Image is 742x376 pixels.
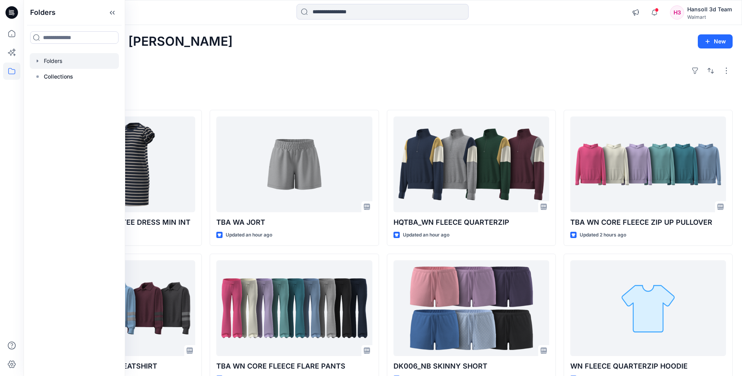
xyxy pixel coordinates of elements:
p: WN FLEECE QUARTERZIP HOODIE [570,361,726,372]
p: TBA WN CORE FLEECE FLARE PANTS [216,361,372,372]
a: TBA WN CORE FLEECE FLARE PANTS [216,260,372,356]
a: TBA WA JORT [216,116,372,212]
p: DK006_NB SKINNY SHORT [393,361,549,372]
p: Updated an hour ago [403,231,449,239]
a: WN FLEECE QUARTERZIP HOODIE [570,260,726,356]
a: HQTBA_WN FLEECE QUARTERZIP [393,116,549,212]
a: DK006_NB SKINNY SHORT [393,260,549,356]
p: Updated an hour ago [226,231,272,239]
a: TBA WN CORE FLEECE ZIP UP PULLOVER [570,116,726,212]
p: TBA WA JORT [216,217,372,228]
p: Collections [44,72,73,81]
p: TBA WN CORE FLEECE ZIP UP PULLOVER [570,217,726,228]
div: H3 [670,5,684,20]
div: Hansoll 3d Team [687,5,732,14]
p: Updated 2 hours ago [580,231,626,239]
h4: Styles [33,93,733,102]
button: New [698,34,733,48]
p: HQTBA_WN FLEECE QUARTERZIP [393,217,549,228]
div: Walmart [687,14,732,20]
h2: Welcome back, [PERSON_NAME] [33,34,233,49]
